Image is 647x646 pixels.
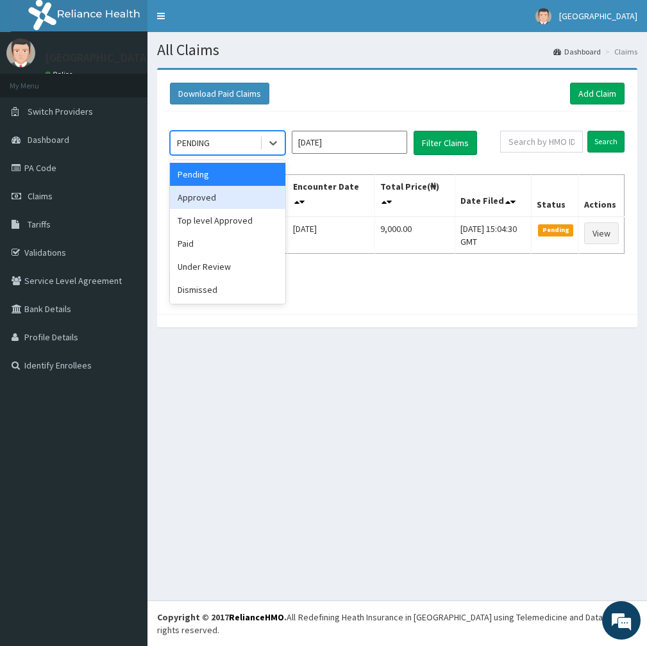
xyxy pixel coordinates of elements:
[535,8,551,24] img: User Image
[170,209,285,232] div: Top level Approved
[532,175,579,217] th: Status
[147,600,647,646] footer: All rights reserved.
[6,38,35,67] img: User Image
[28,219,51,230] span: Tariffs
[170,278,285,301] div: Dismissed
[455,217,532,254] td: [DATE] 15:04:30 GMT
[500,131,583,153] input: Search by HMO ID
[170,83,269,104] button: Download Paid Claims
[287,175,374,217] th: Encounter Date
[170,163,285,186] div: Pending
[292,131,407,154] input: Select Month and Year
[584,222,619,244] a: View
[578,175,624,217] th: Actions
[177,137,210,149] div: PENDING
[45,70,76,79] a: Online
[28,106,93,117] span: Switch Providers
[553,46,601,57] a: Dashboard
[538,224,573,236] span: Pending
[287,217,374,254] td: [DATE]
[170,186,285,209] div: Approved
[298,611,637,624] div: Redefining Heath Insurance in [GEOGRAPHIC_DATA] using Telemedicine and Data Science!
[157,42,637,58] h1: All Claims
[570,83,625,104] a: Add Claim
[28,134,69,145] span: Dashboard
[375,217,455,254] td: 9,000.00
[414,131,477,155] button: Filter Claims
[602,46,637,57] li: Claims
[455,175,532,217] th: Date Filed
[375,175,455,217] th: Total Price(₦)
[170,255,285,278] div: Under Review
[559,10,637,22] span: [GEOGRAPHIC_DATA]
[28,190,53,202] span: Claims
[229,611,284,623] a: RelianceHMO
[587,131,625,153] input: Search
[45,52,151,63] p: [GEOGRAPHIC_DATA]
[170,232,285,255] div: Paid
[157,611,287,623] strong: Copyright © 2017 .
